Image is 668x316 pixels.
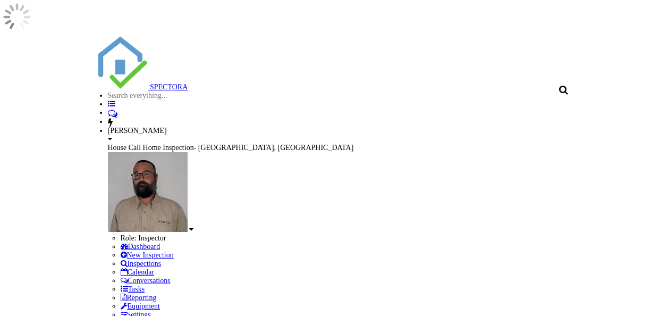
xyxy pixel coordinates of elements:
[95,36,148,89] img: The Best Home Inspection Software - Spectora
[108,144,573,152] div: House Call Home Inspection- Lake Charles, LA
[121,260,162,268] a: Inspections
[150,83,188,91] span: SPECTORA
[108,92,198,100] input: Search everything...
[121,277,171,285] a: Conversations
[121,302,160,310] a: Equipment
[108,152,188,232] img: 20230626_133733.jpg
[121,243,160,251] a: Dashboard
[121,285,145,293] a: Tasks
[121,251,174,259] a: New Inspection
[95,83,188,91] a: SPECTORA
[108,127,573,135] div: [PERSON_NAME]
[121,234,166,242] span: Role: Inspector
[121,268,155,276] a: Calendar
[121,294,157,302] a: Reporting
